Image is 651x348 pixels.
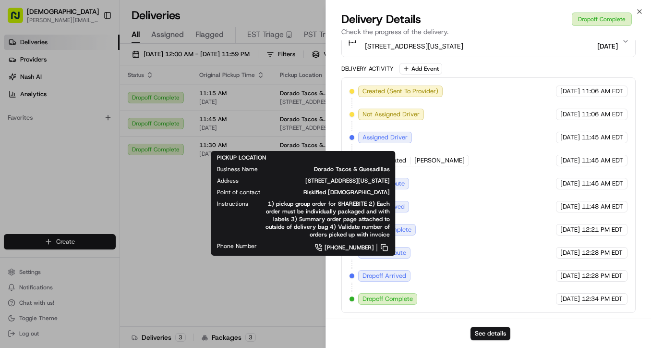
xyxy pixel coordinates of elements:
[6,136,77,153] a: 📗Knowledge Base
[560,110,580,119] span: [DATE]
[560,156,580,165] span: [DATE]
[362,272,406,280] span: Dropoff Arrived
[560,87,580,96] span: [DATE]
[10,38,175,54] p: Welcome 👋
[560,295,580,303] span: [DATE]
[470,327,510,340] button: See details
[68,162,116,170] a: Powered byPylon
[341,65,394,73] div: Delivery Activity
[582,179,623,188] span: 11:45 AM EDT
[10,140,17,148] div: 📗
[254,177,390,185] span: [STREET_ADDRESS][US_STATE]
[560,133,580,142] span: [DATE]
[582,110,623,119] span: 11:06 AM EDT
[273,165,390,173] span: Dorado Tacos & Quesadillas
[33,101,121,109] div: We're available if you need us!
[264,200,390,238] span: 1) pickup group order for SHAREBITE 2) Each order must be individually packaged and with labels 3...
[77,136,158,153] a: 💻API Documentation
[342,26,635,57] button: Riskified - Floor 2 Raven Raven[STREET_ADDRESS][US_STATE]12:20 PM[DATE]
[582,133,623,142] span: 11:45 AM EDT
[217,177,239,185] span: Address
[19,139,73,149] span: Knowledge Base
[582,272,623,280] span: 12:28 PM EDT
[217,200,248,208] span: Instructions
[341,27,636,37] p: Check the progress of the delivery.
[10,92,27,109] img: 1736555255976-a54dd68f-1ca7-489b-9aae-adbdc363a1c4
[365,41,463,51] span: [STREET_ADDRESS][US_STATE]
[582,87,623,96] span: 11:06 AM EDT
[582,225,623,234] span: 12:21 PM EDT
[362,295,413,303] span: Dropoff Complete
[91,139,154,149] span: API Documentation
[588,41,618,51] span: [DATE]
[163,95,175,106] button: Start new chat
[560,202,580,211] span: [DATE]
[217,188,260,196] span: Point of contact
[217,154,266,162] span: PICKUP LOCATION
[10,10,29,29] img: Nash
[362,110,420,119] span: Not Assigned Driver
[217,242,257,250] span: Phone Number
[414,156,465,165] span: [PERSON_NAME]
[362,133,408,142] span: Assigned Driver
[276,188,390,196] span: Riskified [DEMOGRAPHIC_DATA]
[560,272,580,280] span: [DATE]
[81,140,89,148] div: 💻
[560,249,580,257] span: [DATE]
[217,165,258,173] span: Business Name
[341,12,421,27] span: Delivery Details
[399,63,442,75] button: Add Event
[25,62,158,72] input: Clear
[33,92,157,101] div: Start new chat
[560,179,580,188] span: [DATE]
[96,163,116,170] span: Pylon
[582,156,623,165] span: 11:45 AM EDT
[560,225,580,234] span: [DATE]
[582,202,623,211] span: 11:48 AM EDT
[325,244,374,251] span: [PHONE_NUMBER]
[582,249,623,257] span: 12:28 PM EDT
[272,242,390,253] a: [PHONE_NUMBER]
[362,87,438,96] span: Created (Sent To Provider)
[582,295,623,303] span: 12:34 PM EDT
